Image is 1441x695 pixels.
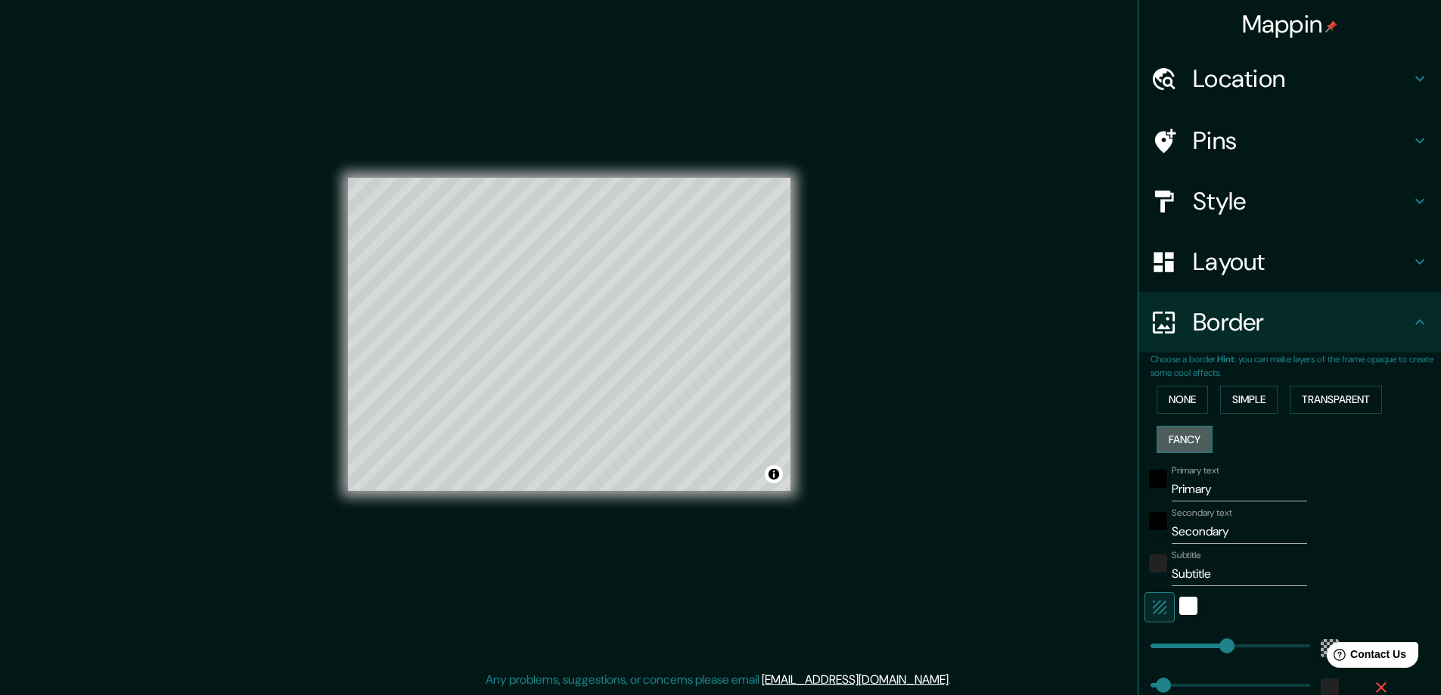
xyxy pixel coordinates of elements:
h4: Border [1193,307,1411,337]
h4: Layout [1193,247,1411,277]
b: Hint [1217,353,1234,365]
label: Secondary text [1172,507,1232,520]
button: black [1149,512,1167,530]
button: Simple [1220,386,1278,414]
button: black [1149,470,1167,488]
h4: Mappin [1242,9,1338,39]
button: color-222222 [1149,554,1167,572]
iframe: Help widget launcher [1306,636,1424,678]
button: white [1179,597,1197,615]
img: pin-icon.png [1325,20,1337,33]
a: [EMAIL_ADDRESS][DOMAIN_NAME] [762,672,949,687]
div: Location [1138,48,1441,109]
label: Primary text [1172,464,1219,477]
div: Border [1138,292,1441,352]
div: . [951,671,953,689]
div: Layout [1138,231,1441,292]
h4: Location [1193,64,1411,94]
p: Choose a border. : you can make layers of the frame opaque to create some cool effects. [1151,352,1441,380]
button: None [1157,386,1208,414]
button: Toggle attribution [765,465,783,483]
button: Transparent [1290,386,1382,414]
div: Pins [1138,110,1441,171]
div: Style [1138,171,1441,231]
h4: Style [1193,186,1411,216]
label: Subtitle [1172,549,1201,562]
p: Any problems, suggestions, or concerns please email . [486,671,951,689]
h4: Pins [1193,126,1411,156]
button: Fancy [1157,426,1213,454]
div: . [953,671,956,689]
